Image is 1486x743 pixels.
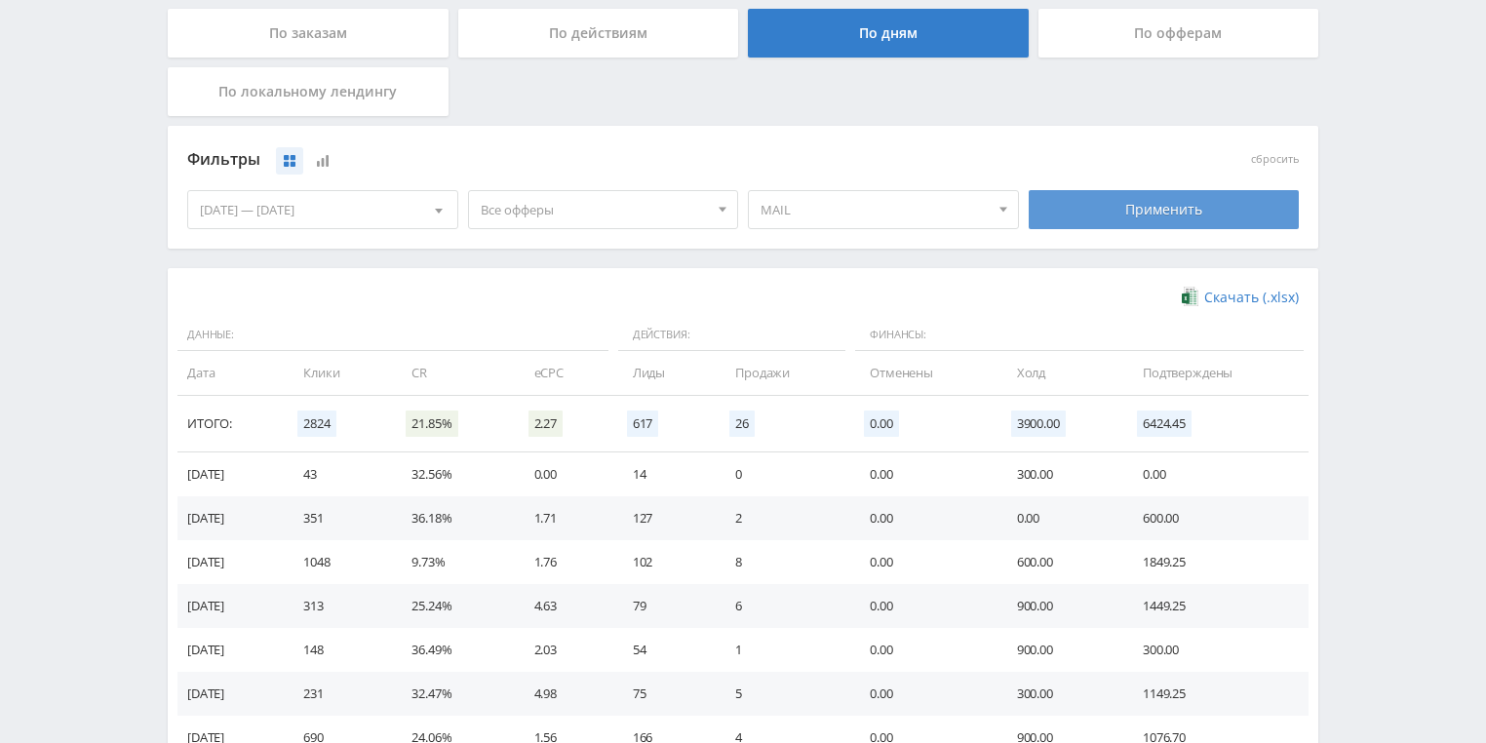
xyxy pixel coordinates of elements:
div: По заказам [168,9,449,58]
td: 4.63 [515,584,613,628]
span: Данные: [177,319,608,352]
td: Лиды [613,351,716,395]
td: 0.00 [850,672,997,716]
span: Действия: [618,319,845,352]
td: 1.71 [515,496,613,540]
td: 0.00 [850,496,997,540]
span: Скачать (.xlsx) [1204,290,1299,305]
td: 8 [716,540,850,584]
td: 54 [613,628,716,672]
td: 75 [613,672,716,716]
td: 32.56% [392,452,514,496]
td: 0 [716,452,850,496]
span: 617 [627,411,659,437]
img: xlsx [1182,287,1198,306]
span: 21.85% [406,411,457,437]
td: 148 [284,628,392,672]
td: 1149.25 [1123,672,1309,716]
td: 1849.25 [1123,540,1309,584]
td: CR [392,351,514,395]
td: 300.00 [1123,628,1309,672]
td: 43 [284,452,392,496]
td: 0.00 [997,496,1123,540]
td: [DATE] [177,672,284,716]
td: 14 [613,452,716,496]
td: 900.00 [997,628,1123,672]
td: 0.00 [515,452,613,496]
td: Продажи [716,351,850,395]
div: По дням [748,9,1029,58]
td: 102 [613,540,716,584]
div: По локальному лендингу [168,67,449,116]
td: 1 [716,628,850,672]
td: 1.76 [515,540,613,584]
td: Итого: [177,396,284,452]
td: 0.00 [850,540,997,584]
td: [DATE] [177,628,284,672]
div: [DATE] — [DATE] [188,191,457,228]
td: 36.49% [392,628,514,672]
div: Фильтры [187,145,1019,175]
div: По офферам [1038,9,1319,58]
td: 300.00 [997,452,1123,496]
td: eCPC [515,351,613,395]
a: Скачать (.xlsx) [1182,288,1299,307]
td: 0.00 [850,584,997,628]
td: Холд [997,351,1123,395]
td: 313 [284,584,392,628]
div: По действиям [458,9,739,58]
div: Применить [1029,190,1300,229]
td: Подтверждены [1123,351,1309,395]
td: 79 [613,584,716,628]
td: 0.00 [850,452,997,496]
span: 0.00 [864,411,898,437]
td: 1449.25 [1123,584,1309,628]
td: [DATE] [177,496,284,540]
span: MAIL [761,191,989,228]
td: 600.00 [1123,496,1309,540]
td: 32.47% [392,672,514,716]
td: 2 [716,496,850,540]
td: Клики [284,351,392,395]
td: 351 [284,496,392,540]
td: 231 [284,672,392,716]
td: 1048 [284,540,392,584]
td: 9.73% [392,540,514,584]
td: 127 [613,496,716,540]
td: [DATE] [177,540,284,584]
td: 0.00 [1123,452,1309,496]
td: 36.18% [392,496,514,540]
span: Все офферы [481,191,709,228]
span: 26 [729,411,755,437]
button: сбросить [1251,153,1299,166]
span: 2824 [297,411,335,437]
td: 4.98 [515,672,613,716]
td: 0.00 [850,628,997,672]
td: 900.00 [997,584,1123,628]
td: 600.00 [997,540,1123,584]
td: [DATE] [177,452,284,496]
td: 25.24% [392,584,514,628]
span: 6424.45 [1137,411,1192,437]
span: Финансы: [855,319,1304,352]
span: 3900.00 [1011,411,1066,437]
span: 2.27 [528,411,563,437]
td: [DATE] [177,584,284,628]
td: 300.00 [997,672,1123,716]
td: Дата [177,351,284,395]
td: 5 [716,672,850,716]
td: 6 [716,584,850,628]
td: 2.03 [515,628,613,672]
td: Отменены [850,351,997,395]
